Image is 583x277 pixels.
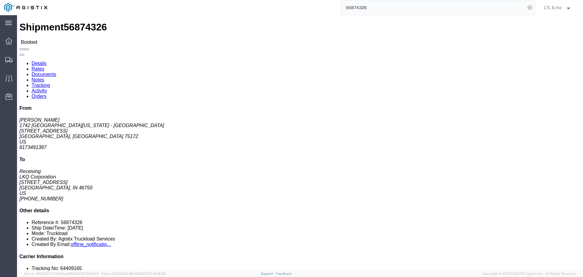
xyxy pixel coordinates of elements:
span: [DATE] 09:51:04 [74,272,99,275]
span: Client: 2025.20.0-8b113f4 [102,272,165,275]
input: Search for shipment number, reference number [341,0,526,15]
span: Copyright © [DATE]-[DATE] Agistix Inc., All Rights Reserved [482,271,576,276]
span: LTL Echo [544,4,562,11]
a: Feedback [276,272,291,275]
span: [DATE] 10:16:38 [142,272,165,275]
a: Support [261,272,276,275]
button: LTL Echo [544,4,574,11]
span: Server: 2025.20.0-710e05ee653 [24,272,99,275]
iframe: FS Legacy Container [17,15,583,271]
img: logo [4,3,47,12]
